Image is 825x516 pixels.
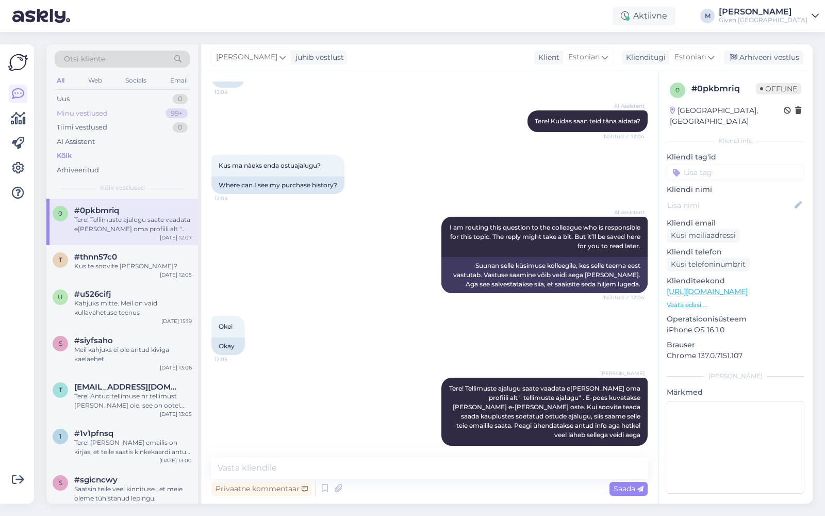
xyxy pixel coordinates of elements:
[57,137,95,147] div: AI Assistent
[667,287,748,296] a: [URL][DOMAIN_NAME]
[719,8,807,16] div: [PERSON_NAME]
[756,83,801,94] span: Offline
[667,200,793,211] input: Lisa nimi
[8,53,28,72] img: Askly Logo
[59,340,62,347] span: s
[74,299,192,317] div: Kahjuks mitte. Meil on vaid kullavahetuse teenus
[159,457,192,464] div: [DATE] 13:00
[606,446,645,454] span: 12:07
[216,52,277,63] span: [PERSON_NAME]
[55,74,67,87] div: All
[667,165,804,180] input: Lisa tag
[674,52,706,63] span: Estonian
[568,52,600,63] span: Estonian
[74,215,192,234] div: Tere! Tellimuste ajalugu saate vaadata e[PERSON_NAME] oma profiili alt " tellimuste ajalugu" . E-...
[719,16,807,24] div: Given [GEOGRAPHIC_DATA]
[535,117,640,125] span: Tere! Kuidas saan teid täna aidata?
[700,9,715,23] div: M
[57,165,99,175] div: Arhiveeritud
[100,183,145,192] span: Kõik vestlused
[64,54,105,64] span: Otsi kliente
[86,74,104,87] div: Web
[57,94,70,104] div: Uus
[667,372,804,381] div: [PERSON_NAME]
[534,52,559,63] div: Klient
[450,223,642,250] span: I am routing this question to the colleague who is responsible for this topic. The reply might ta...
[675,86,680,94] span: 0
[219,322,233,330] span: Okei
[58,209,62,217] span: 0
[441,257,648,293] div: Suunan selle küsimuse kolleegile, kes selle teema eest vastutab. Vastuse saamine võib veidi aega ...
[74,345,192,364] div: Meil kahjuks ei ole antud kiviga kaelaehet
[219,162,321,169] span: Kus ma nàeks enda ostuajalugu?
[74,475,118,485] span: #sgicncwy
[214,356,253,363] span: 12:05
[667,257,750,271] div: Küsi telefoninumbrit
[214,88,253,96] span: 12:04
[57,108,108,119] div: Minu vestlused
[667,184,804,195] p: Kliendi nimi
[667,247,804,257] p: Kliendi telefon
[604,133,645,140] span: Nähtud ✓ 12:04
[667,136,804,146] div: Kliendi info
[161,503,192,511] div: [DATE] 12:51
[214,195,253,202] span: 12:04
[600,369,645,377] span: [PERSON_NAME]
[57,122,107,133] div: Tiimi vestlused
[211,176,344,194] div: Where can I see my purchase history?
[74,429,113,438] span: #1v1pfnsq
[173,122,188,133] div: 0
[160,234,192,241] div: [DATE] 12:07
[606,102,645,110] span: AI Assistent
[604,294,645,301] span: Nähtud ✓ 12:04
[211,482,312,496] div: Privaatne kommentaar
[667,229,740,243] div: Küsi meiliaadressi
[161,317,192,325] div: [DATE] 15:19
[667,387,804,398] p: Märkmed
[59,386,62,394] span: t
[59,479,62,487] span: s
[667,276,804,286] p: Klienditeekond
[160,364,192,372] div: [DATE] 13:06
[74,485,192,503] div: Saatsin teile veel kinnituse , et meie oleme tühistanud lepingu.
[74,289,111,299] span: #u526cifj
[691,83,756,95] div: # 0pkbmriq
[291,52,344,63] div: juhib vestlust
[667,350,804,361] p: Chrome 137.0.7151.107
[74,382,181,392] span: tuulikun@gmail.com
[57,151,72,161] div: Kõik
[614,484,643,493] span: Saada
[667,314,804,325] p: Operatsioonisüsteem
[211,337,245,355] div: Okay
[59,432,61,440] span: 1
[449,384,642,439] span: Tere! Tellimuste ajalugu saate vaadata e[PERSON_NAME] oma profiili alt " tellimuste ajalugu" . E-...
[667,300,804,310] p: Vaata edasi ...
[173,94,188,104] div: 0
[670,105,784,127] div: [GEOGRAPHIC_DATA], [GEOGRAPHIC_DATA]
[74,392,192,410] div: Tere! Antud tellimuse nr tellimust [PERSON_NAME] ole, see on ootel staatusega ning [PERSON_NAME] ...
[667,152,804,163] p: Kliendi tag'id
[74,262,192,271] div: Kus te soovite [PERSON_NAME]?
[613,7,675,25] div: Aktiivne
[74,206,119,215] span: #0pkbmriq
[160,271,192,279] div: [DATE] 12:05
[724,51,803,64] div: Arhiveeri vestlus
[667,340,804,350] p: Brauser
[74,336,113,345] span: #siyfsaho
[606,208,645,216] span: AI Assistent
[160,410,192,418] div: [DATE] 13:05
[168,74,190,87] div: Email
[74,438,192,457] div: Tere! [PERSON_NAME] emailis on kirjas, et teile saatis kinkekaardi antud saaja, [PERSON_NAME] and...
[123,74,148,87] div: Socials
[719,8,819,24] a: [PERSON_NAME]Given [GEOGRAPHIC_DATA]
[667,325,804,335] p: iPhone OS 16.1.0
[667,218,804,229] p: Kliendi email
[59,256,62,264] span: t
[74,252,117,262] span: #thnn57c0
[58,293,63,301] span: u
[166,108,188,119] div: 99+
[622,52,666,63] div: Klienditugi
